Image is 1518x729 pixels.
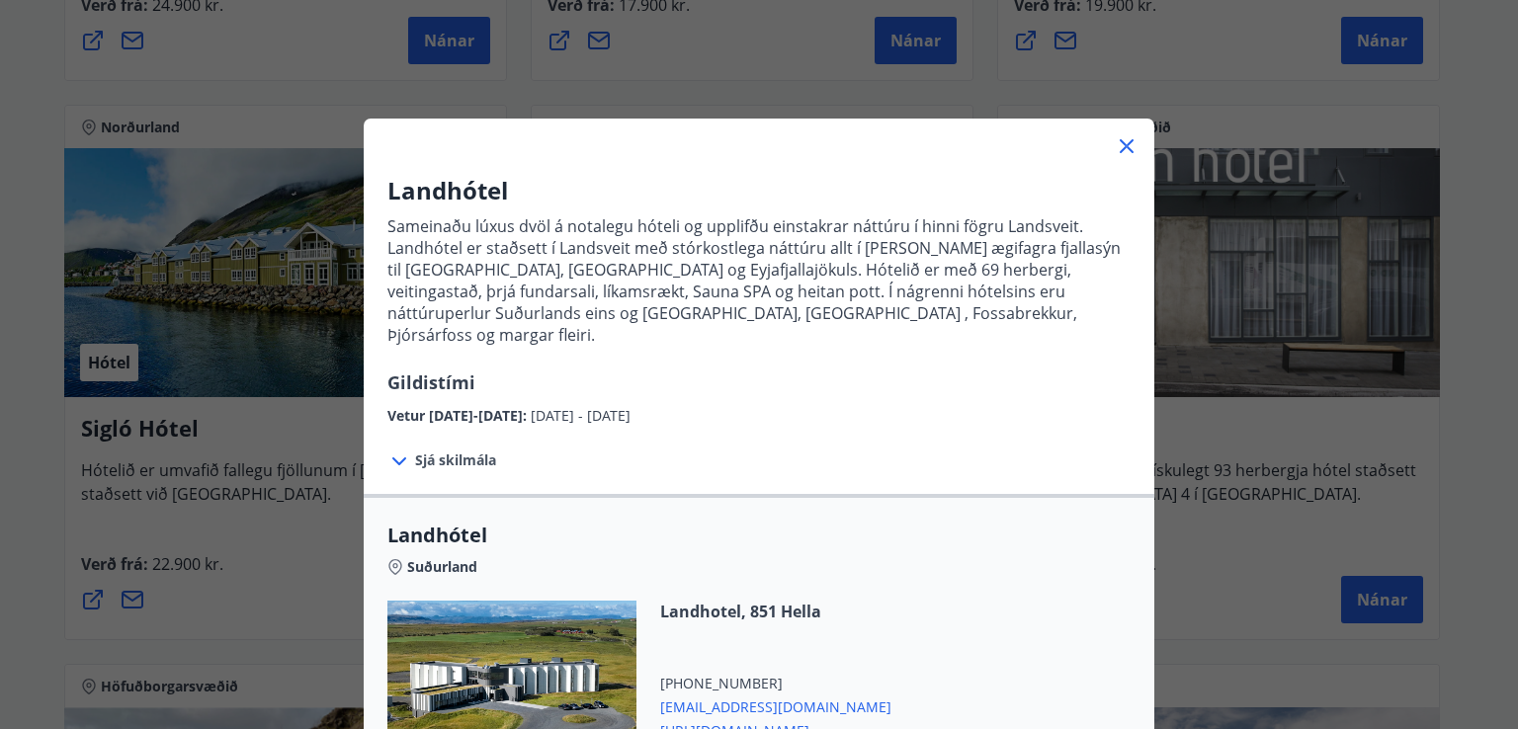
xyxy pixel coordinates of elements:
[387,522,1131,549] span: Landhótel
[660,674,891,693] span: [PHONE_NUMBER]
[407,557,477,577] span: Suðurland
[660,693,891,717] span: [EMAIL_ADDRESS][DOMAIN_NAME]
[387,406,531,425] span: Vetur [DATE]-[DATE] :
[415,450,496,470] span: Sjá skilmála
[387,215,1131,346] p: Sameinaðu lúxus dvöl á notalegu hóteli og upplifðu einstakrar náttúru í hinni fögru Landsveit. La...
[387,174,1131,207] h3: Landhótel
[387,370,475,394] span: Gildistími
[660,601,891,622] span: Landhotel, 851 Hella
[531,406,631,425] span: [DATE] - [DATE]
